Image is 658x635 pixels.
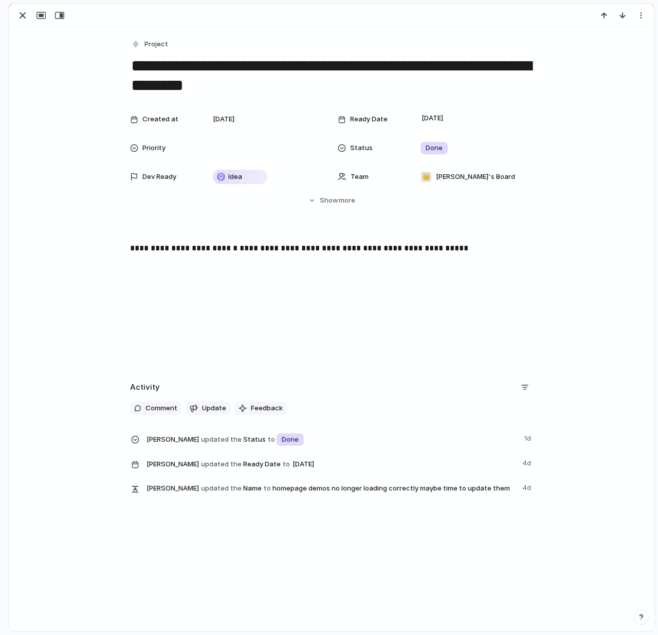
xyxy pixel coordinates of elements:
span: Status [147,431,518,447]
span: [PERSON_NAME]'s Board [436,172,515,182]
span: to [264,483,271,494]
span: updated the [201,483,242,494]
span: Feedback [251,403,283,413]
span: Update [202,403,226,413]
button: Showmore [130,191,533,210]
span: Created at [142,114,178,124]
span: Dev Ready [142,172,176,182]
span: [DATE] [213,114,234,124]
span: Done [426,143,443,153]
div: 👑 [421,172,431,182]
h2: Activity [130,382,160,393]
span: [PERSON_NAME] [147,483,199,494]
span: Ready Date [147,456,516,471]
span: 1d [524,431,533,444]
button: Comment [130,402,181,415]
button: Update [186,402,230,415]
span: Status [350,143,373,153]
span: [DATE] [419,112,446,124]
span: Comment [145,403,177,413]
span: Priority [142,143,166,153]
span: updated the [201,434,242,445]
span: Project [144,39,168,49]
span: Name homepage demos no longer loading correctly maybe time to update them [147,481,516,495]
span: Show [320,195,338,206]
span: Ready Date [350,114,388,124]
span: more [339,195,355,206]
span: Idea [228,172,242,182]
span: to [268,434,275,445]
span: Done [282,434,299,445]
button: Project [129,37,171,52]
span: [PERSON_NAME] [147,434,199,445]
span: [PERSON_NAME] [147,459,199,469]
span: 4d [522,481,533,493]
span: updated the [201,459,242,469]
span: 4d [522,456,533,468]
button: Feedback [234,402,287,415]
span: Team [351,172,369,182]
span: [DATE] [290,458,317,470]
span: to [283,459,290,469]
